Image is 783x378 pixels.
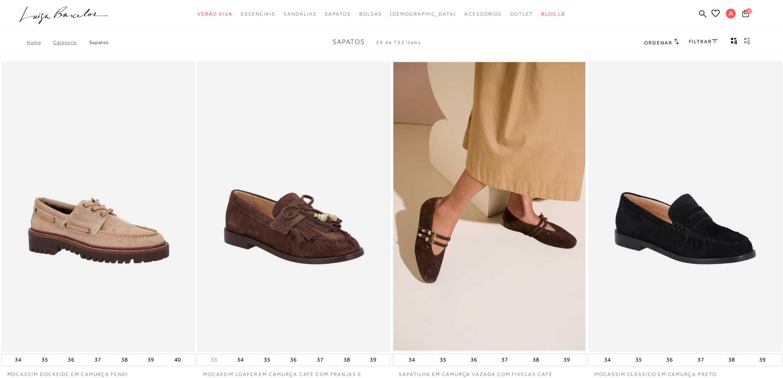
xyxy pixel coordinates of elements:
button: 37 [92,354,104,366]
button: 36 [65,354,77,366]
a: noSubCategoriesText [359,7,382,22]
button: 40 [172,354,183,366]
button: 33 [208,356,220,364]
span: Sapatos [333,38,365,46]
img: MOCASSIM LOAFER EM CAMURÇA CAFÉ COM FRANJAS E ENFEITES DOURADOS [198,62,390,350]
a: MOCASSIM DOCKSIDE EM CAMURÇA FENDI [1,366,195,378]
span: [DEMOGRAPHIC_DATA] [390,11,456,17]
a: noSubCategoriesText [390,7,456,22]
span: Verão Viva [197,11,233,17]
a: BLOG LB [541,7,565,22]
img: MOCASSIM DOCKSIDE EM CAMURÇA FENDI [2,62,194,350]
span: Acessórios [464,11,502,17]
a: MOCASSIM CLÁSSICO EM CAMURÇA PRETO [588,366,782,378]
span: Ordenar [644,40,672,46]
button: 36 [664,354,675,366]
button: 39 [367,354,379,366]
button: gridText6Desc [741,37,753,48]
a: Home [27,39,53,45]
a: FILTRAR [689,39,718,44]
a: noSubCategoriesText [197,7,233,22]
a: Categoria [53,39,89,45]
button: 35 [261,354,273,366]
button: 36 [468,354,480,366]
span: A [726,9,736,19]
a: SAPATILHA EM CAMURÇA VAZADA COM FIVELAS CAFÉ [393,366,586,378]
button: 35 [39,354,51,366]
span: BLOG LB [541,11,565,17]
button: 37 [695,354,707,366]
button: A [722,8,740,21]
button: 34 [235,354,246,366]
span: Sandálias [284,11,316,17]
span: Bolsas [359,11,382,17]
button: Mostrar 4 produtos por linha [728,37,740,48]
a: noSubCategoriesText [325,7,351,22]
a: MOCASSIM CLÁSSICO EM CAMURÇA PRETO MOCASSIM CLÁSSICO EM CAMURÇA PRETO [589,62,781,350]
button: 34 [406,354,418,366]
span: Sapatos [325,11,351,17]
button: 35 [633,354,644,366]
span: Outlet [510,11,533,17]
button: 34 [602,354,613,366]
img: SAPATILHA EM CAMURÇA VAZADA COM FIVELAS CAFÉ [393,62,585,350]
button: 36 [288,354,299,366]
button: 35 [437,354,449,366]
span: Essenciais [241,11,275,17]
button: 39 [757,354,768,366]
a: SAPATILHA EM CAMURÇA VAZADA COM FIVELAS CAFÉ SAPATILHA EM CAMURÇA VAZADA COM FIVELAS CAFÉ [393,62,585,350]
button: 39 [561,354,573,366]
button: 34 [12,354,24,366]
a: MOCASSIM DOCKSIDE EM CAMURÇA FENDI MOCASSIM DOCKSIDE EM CAMURÇA FENDI [2,62,194,350]
button: 38 [119,354,130,366]
button: 39 [145,354,157,366]
button: 37 [314,354,326,366]
img: MOCASSIM CLÁSSICO EM CAMURÇA PRETO [589,62,781,350]
button: 38 [341,354,353,366]
a: noSubCategoriesText [241,7,275,22]
a: noSubCategoriesText [510,7,533,22]
a: noSubCategoriesText [284,7,316,22]
button: 2 [740,9,751,20]
button: 38 [530,354,542,366]
a: noSubCategoriesText [464,7,502,22]
a: MOCASSIM LOAFER EM CAMURÇA CAFÉ COM FRANJAS E ENFEITES DOURADOS MOCASSIM LOAFER EM CAMURÇA CAFÉ C... [198,62,390,350]
a: Sapatos [89,39,109,45]
button: 38 [726,354,737,366]
button: 37 [499,354,510,366]
span: 2 [746,8,752,14]
span: 24 de 733 itens [376,39,421,45]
